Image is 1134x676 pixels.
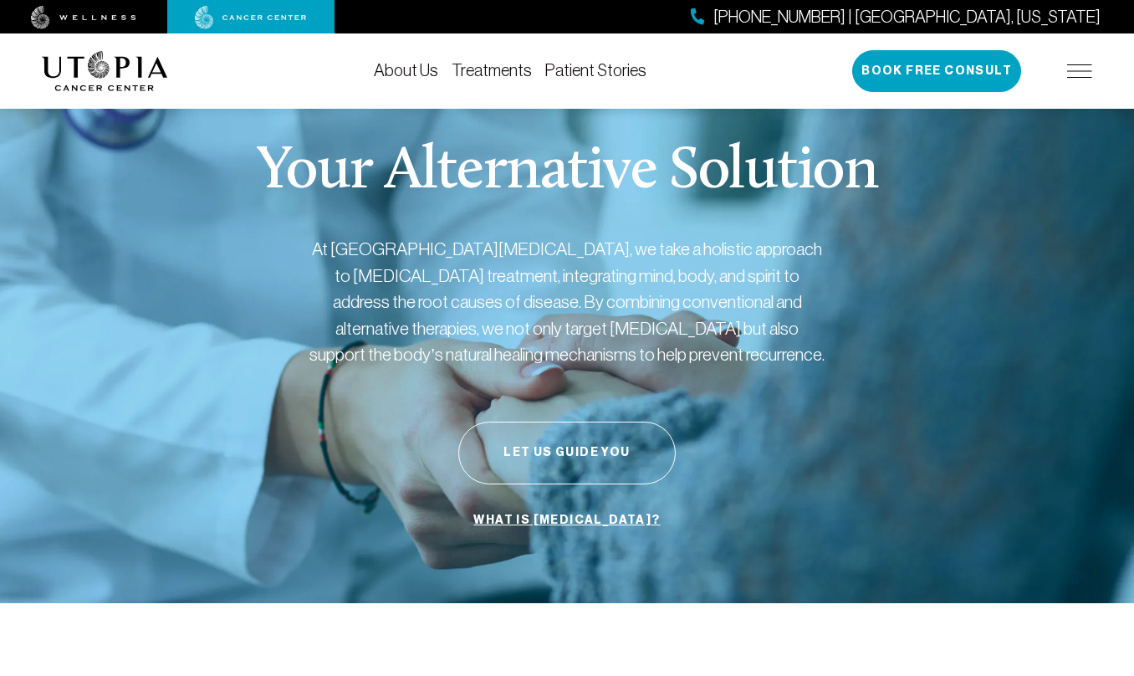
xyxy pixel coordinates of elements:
[308,236,826,368] p: At [GEOGRAPHIC_DATA][MEDICAL_DATA], we take a holistic approach to [MEDICAL_DATA] treatment, inte...
[452,61,532,79] a: Treatments
[256,142,877,202] p: Your Alternative Solution
[852,50,1021,92] button: Book Free Consult
[42,51,168,91] img: logo
[1067,64,1092,78] img: icon-hamburger
[374,61,438,79] a: About Us
[195,6,307,29] img: cancer center
[545,61,646,79] a: Patient Stories
[691,5,1101,29] a: [PHONE_NUMBER] | [GEOGRAPHIC_DATA], [US_STATE]
[458,422,676,484] button: Let Us Guide You
[469,504,664,536] a: What is [MEDICAL_DATA]?
[31,6,136,29] img: wellness
[713,5,1101,29] span: [PHONE_NUMBER] | [GEOGRAPHIC_DATA], [US_STATE]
